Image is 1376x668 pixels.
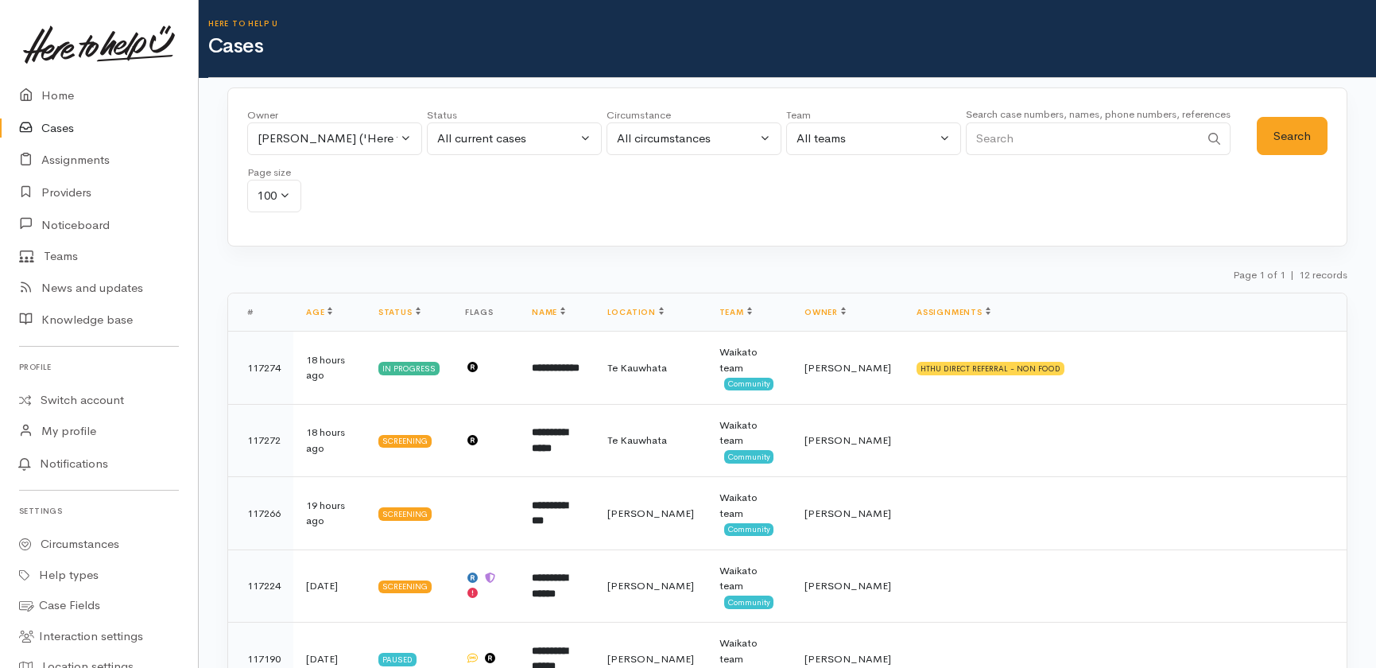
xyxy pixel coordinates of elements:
[917,362,1064,375] div: HTHU DIRECT REFERRAL - NON FOOD
[247,165,301,181] div: Page size
[607,433,667,447] span: Te Kauwhata
[719,563,779,594] div: Waikato team
[607,507,694,520] span: [PERSON_NAME]
[228,550,293,623] td: 117224
[208,35,1376,58] h1: Cases
[258,130,397,148] div: [PERSON_NAME] ('Here to help u')
[786,107,961,123] div: Team
[966,122,1200,155] input: Search
[427,122,602,155] button: All current cases
[378,435,432,448] div: Screening
[607,122,781,155] button: All circumstances
[724,450,774,463] span: Community
[258,187,277,205] div: 100
[228,293,293,332] th: #
[1290,268,1294,282] span: |
[724,378,774,390] span: Community
[804,507,891,520] span: [PERSON_NAME]
[247,107,422,123] div: Owner
[532,307,565,317] a: Name
[724,523,774,536] span: Community
[617,130,757,148] div: All circumstances
[607,652,694,666] span: [PERSON_NAME]
[19,356,179,378] h6: Profile
[804,433,891,447] span: [PERSON_NAME]
[966,107,1231,121] small: Search case numbers, names, phone numbers, references
[719,417,779,449] div: Waikato team
[452,293,519,332] th: Flags
[228,404,293,477] td: 117272
[306,307,332,317] a: Age
[293,404,366,477] td: 18 hours ago
[607,579,694,592] span: [PERSON_NAME]
[378,581,432,593] div: Screening
[607,107,781,123] div: Circumstance
[786,122,961,155] button: All teams
[228,332,293,405] td: 117274
[1233,268,1347,282] small: Page 1 of 1 12 records
[917,307,990,317] a: Assignments
[19,500,179,522] h6: Settings
[208,19,1376,28] h6: Here to help u
[607,361,667,375] span: Te Kauwhata
[378,362,440,375] div: In progress
[378,653,417,666] div: Paused
[719,307,752,317] a: Team
[293,550,366,623] td: [DATE]
[293,477,366,550] td: 19 hours ago
[804,307,846,317] a: Owner
[719,490,779,521] div: Waikato team
[804,652,891,666] span: [PERSON_NAME]
[228,477,293,550] td: 117266
[293,332,366,405] td: 18 hours ago
[1257,117,1328,156] button: Search
[378,307,421,317] a: Status
[437,130,577,148] div: All current cases
[607,307,664,317] a: Location
[804,579,891,592] span: [PERSON_NAME]
[724,596,774,608] span: Community
[247,122,422,155] button: Katarina Daly ('Here to help u')
[719,344,779,375] div: Waikato team
[378,507,432,520] div: Screening
[719,635,779,666] div: Waikato team
[797,130,936,148] div: All teams
[804,361,891,375] span: [PERSON_NAME]
[247,180,301,212] button: 100
[427,107,602,123] div: Status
